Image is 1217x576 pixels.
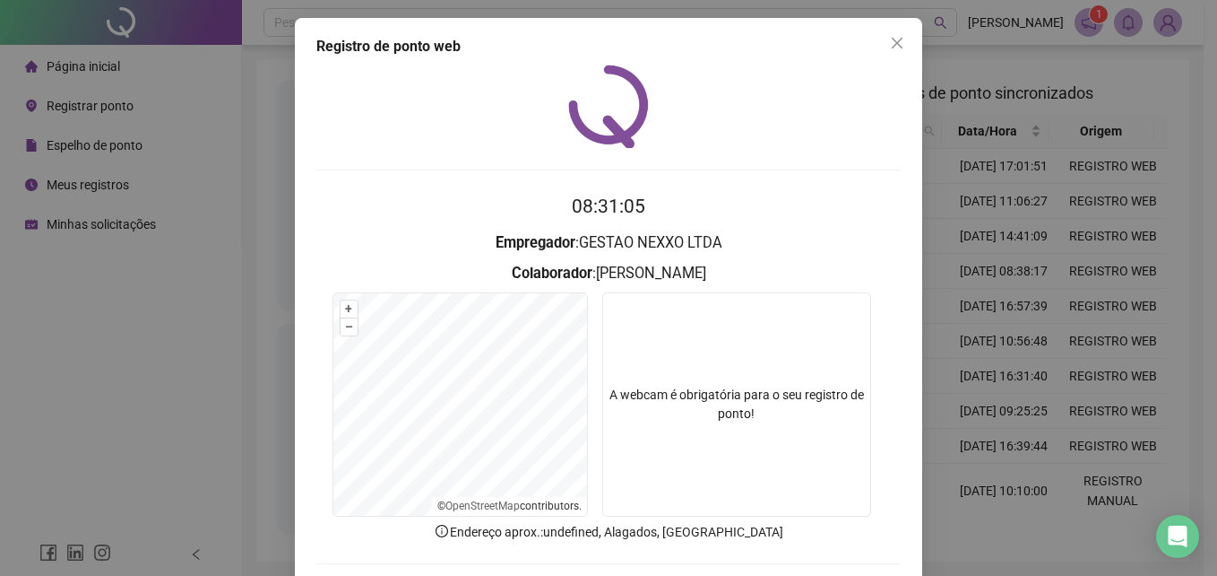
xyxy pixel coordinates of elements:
[890,36,904,50] span: close
[496,234,575,251] strong: Empregador
[316,262,901,285] h3: : [PERSON_NAME]
[316,522,901,542] p: Endereço aprox. : undefined, Alagados, [GEOGRAPHIC_DATA]
[602,292,871,517] div: A webcam é obrigatória para o seu registro de ponto!
[445,500,520,512] a: OpenStreetMap
[437,500,582,512] li: © contributors.
[341,301,358,318] button: +
[512,265,592,282] strong: Colaborador
[434,523,450,539] span: info-circle
[316,231,901,255] h3: : GESTAO NEXXO LTDA
[341,319,358,336] button: –
[1156,515,1199,558] div: Open Intercom Messenger
[883,29,911,57] button: Close
[316,36,901,57] div: Registro de ponto web
[572,196,645,217] time: 08:31:05
[568,65,649,148] img: QRPoint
